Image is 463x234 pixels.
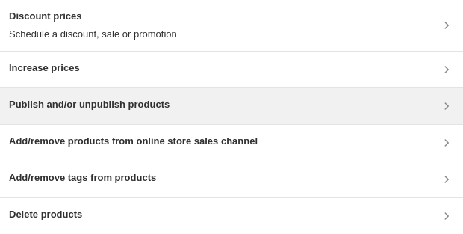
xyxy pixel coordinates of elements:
[9,207,82,222] h3: Delete products
[9,170,156,185] h3: Add/remove tags from products
[9,27,177,42] p: Schedule a discount, sale or promotion
[9,97,170,112] h3: Publish and/or unpublish products
[9,9,177,24] h3: Discount prices
[9,61,80,76] h3: Increase prices
[9,134,258,149] h3: Add/remove products from online store sales channel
